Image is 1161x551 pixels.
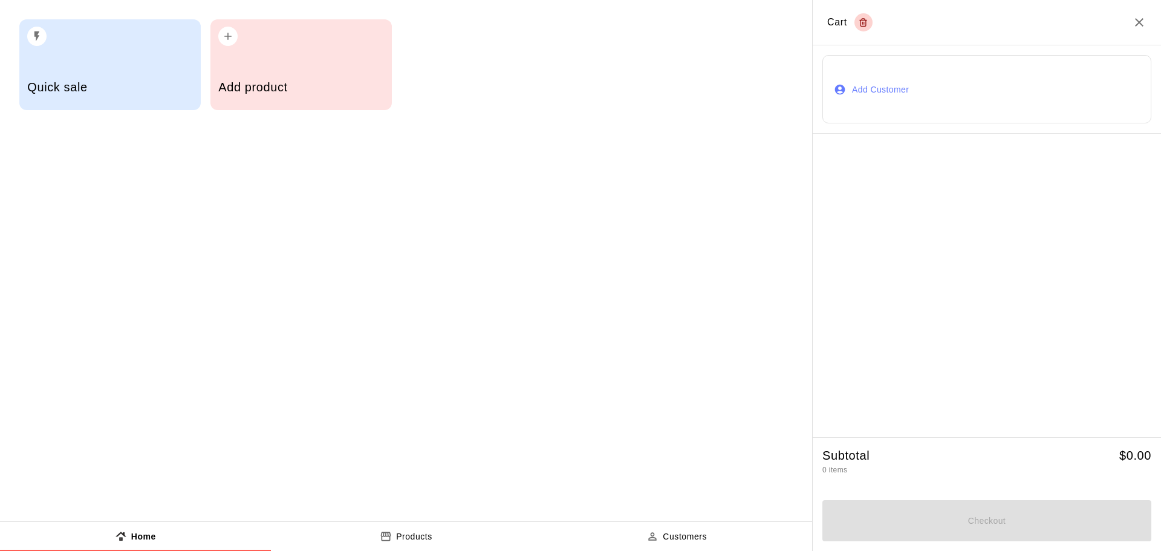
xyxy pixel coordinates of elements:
h5: Subtotal [822,448,870,464]
h5: $ 0.00 [1119,448,1151,464]
button: Add Customer [822,55,1151,123]
button: Empty cart [854,13,873,31]
button: Add product [210,19,392,110]
h5: Quick sale [27,79,192,96]
button: Close [1132,15,1146,30]
div: Cart [827,13,873,31]
p: Products [396,530,432,543]
span: 0 items [822,466,847,474]
p: Home [131,530,156,543]
h5: Add product [218,79,383,96]
button: Quick sale [19,19,201,110]
p: Customers [663,530,707,543]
